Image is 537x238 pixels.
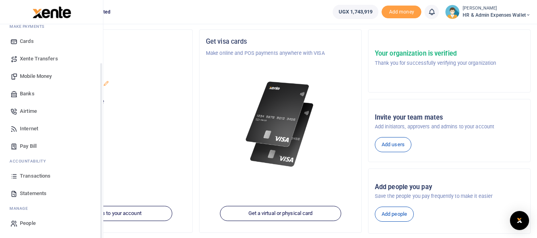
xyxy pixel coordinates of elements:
[20,72,52,80] span: Mobile Money
[20,172,50,180] span: Transactions
[330,5,382,19] li: Wallet ballance
[375,123,524,131] p: Add initiators, approvers and admins to your account
[6,137,97,155] a: Pay Bill
[37,49,186,57] p: Asili Farms Masindi Limited
[463,12,531,19] span: HR & Admin Expenses Wallet
[375,114,524,122] h5: Invite your team mates
[382,8,421,14] a: Add money
[510,211,529,230] div: Open Intercom Messenger
[37,98,186,106] p: Your current account balance
[206,49,355,57] p: Make online and POS payments anywhere with VISA
[14,23,45,29] span: ake Payments
[445,5,531,19] a: profile-user [PERSON_NAME] HR & Admin Expenses Wallet
[243,76,318,172] img: xente-_physical_cards.png
[463,5,531,12] small: [PERSON_NAME]
[382,6,421,19] li: Toup your wallet
[375,207,414,222] a: Add people
[20,142,37,150] span: Pay Bill
[6,85,97,103] a: Banks
[32,9,71,15] a: logo-small logo-large logo-large
[6,215,97,232] a: People
[37,68,186,76] h5: Account
[375,137,411,152] a: Add users
[37,38,186,46] h5: Organization
[333,5,378,19] a: UGX 1,743,919
[206,38,355,46] h5: Get visa cards
[6,33,97,50] a: Cards
[220,206,341,221] a: Get a virtual or physical card
[375,59,496,67] p: Thank you for successfully verifying your organization
[20,107,37,115] span: Airtime
[445,5,459,19] img: profile-user
[6,120,97,137] a: Internet
[20,55,58,63] span: Xente Transfers
[6,155,97,167] li: Ac
[20,190,47,197] span: Statements
[6,68,97,85] a: Mobile Money
[20,219,36,227] span: People
[6,167,97,185] a: Transactions
[375,192,524,200] p: Save the people you pay frequently to make it easier
[20,90,35,98] span: Banks
[339,8,372,16] span: UGX 1,743,919
[37,80,186,88] p: HR & Admin Expenses Wallet
[14,205,28,211] span: anage
[375,183,524,191] h5: Add people you pay
[6,103,97,120] a: Airtime
[6,20,97,33] li: M
[16,158,46,164] span: countability
[375,50,496,58] h5: Your organization is verified
[33,6,71,18] img: logo-large
[6,185,97,202] a: Statements
[51,206,172,221] a: Add funds to your account
[37,108,186,116] h5: UGX 1,743,919
[20,37,34,45] span: Cards
[6,202,97,215] li: M
[6,50,97,68] a: Xente Transfers
[382,6,421,19] span: Add money
[20,125,38,133] span: Internet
